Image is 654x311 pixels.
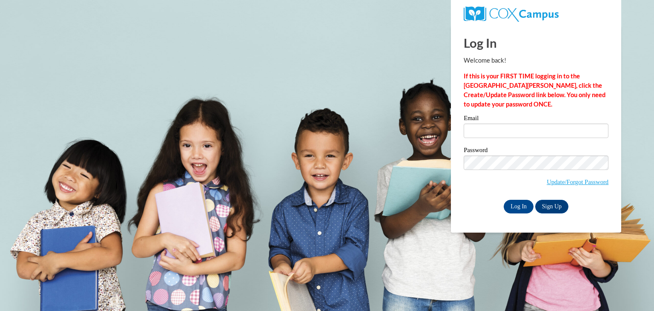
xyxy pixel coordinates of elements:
[535,200,568,213] a: Sign Up
[547,179,608,185] a: Update/Forgot Password
[464,56,608,65] p: Welcome back!
[464,6,559,22] img: COX Campus
[464,115,608,124] label: Email
[504,200,534,213] input: Log In
[464,147,608,155] label: Password
[464,10,559,17] a: COX Campus
[464,34,608,52] h1: Log In
[464,72,605,108] strong: If this is your FIRST TIME logging in to the [GEOGRAPHIC_DATA][PERSON_NAME], click the Create/Upd...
